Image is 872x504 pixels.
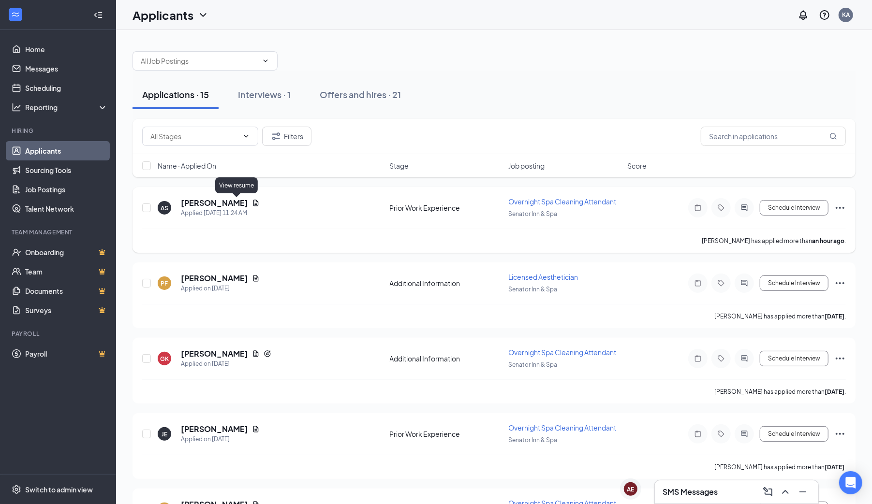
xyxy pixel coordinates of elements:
b: [DATE] [825,313,844,320]
a: DocumentsCrown [25,281,108,301]
input: All Job Postings [141,56,258,66]
svg: Document [252,199,260,207]
a: TeamCrown [25,262,108,281]
svg: Minimize [797,486,809,498]
button: ComposeMessage [760,484,776,500]
div: Team Management [12,228,106,236]
span: Stage [390,161,409,171]
div: Applied [DATE] 11:24 AM [181,208,260,218]
div: Prior Work Experience [390,203,503,213]
div: KA [842,11,850,19]
div: JE [162,430,167,438]
a: SurveysCrown [25,301,108,320]
svg: Document [252,425,260,433]
svg: ChevronDown [242,132,250,140]
a: Messages [25,59,108,78]
div: Offers and hires · 21 [320,88,401,101]
h5: [PERSON_NAME] [181,348,248,359]
div: GK [160,355,169,363]
b: [DATE] [825,463,844,471]
h3: SMS Messages [663,487,718,497]
div: Payroll [12,330,106,338]
div: Additional Information [390,354,503,363]
svg: Ellipses [834,428,846,440]
svg: Analysis [12,102,21,112]
svg: Tag [715,204,727,212]
a: Sourcing Tools [25,160,108,180]
div: Prior Work Experience [390,429,503,439]
input: Search in applications [701,127,846,146]
div: Switch to admin view [25,485,93,494]
button: ChevronUp [778,484,793,500]
input: All Stages [150,131,238,142]
div: AE [627,485,635,493]
span: Score [627,161,647,171]
button: Minimize [795,484,811,500]
b: an hour ago [812,237,844,245]
button: Schedule Interview [760,351,828,366]
svg: WorkstreamLogo [11,10,20,19]
span: Name · Applied On [158,161,216,171]
svg: Note [692,355,704,362]
a: Home [25,40,108,59]
svg: Ellipses [834,202,846,214]
a: PayrollCrown [25,344,108,363]
a: Job Postings [25,180,108,199]
svg: Filter [270,130,282,142]
svg: ActiveChat [739,204,750,212]
svg: Ellipses [834,277,846,289]
div: Applications · 15 [142,88,209,101]
span: Overnight Spa Cleaning Attendant [508,197,616,206]
p: [PERSON_NAME] has applied more than . [702,237,846,245]
svg: ChevronDown [262,57,269,65]
div: Interviews · 1 [238,88,291,101]
p: [PERSON_NAME] has applied more than . [714,463,846,471]
svg: Document [252,274,260,282]
button: Schedule Interview [760,426,828,442]
svg: Settings [12,485,21,494]
svg: Document [252,350,260,358]
button: Filter Filters [262,127,311,146]
svg: Tag [715,279,727,287]
div: Applied on [DATE] [181,359,271,369]
h5: [PERSON_NAME] [181,424,248,434]
svg: Tag [715,430,727,438]
div: PF [161,279,168,288]
svg: Note [692,279,704,287]
svg: ActiveChat [739,355,750,362]
svg: ChevronDown [197,9,209,21]
a: Talent Network [25,199,108,218]
div: Additional Information [390,278,503,288]
svg: Reapply [264,350,271,358]
p: [PERSON_NAME] has applied more than . [714,312,846,320]
div: AS [161,204,168,212]
div: Hiring [12,127,106,135]
svg: ChevronUp [780,486,791,498]
a: OnboardingCrown [25,243,108,262]
span: Overnight Spa Cleaning Attendant [508,423,616,432]
button: Schedule Interview [760,200,828,216]
span: Licensed Aesthetician [508,273,578,281]
svg: ActiveChat [739,430,750,438]
span: Senator Inn & Spa [508,361,557,368]
svg: MagnifyingGlass [829,132,837,140]
span: Overnight Spa Cleaning Attendant [508,348,616,357]
svg: Notifications [798,9,809,21]
a: Scheduling [25,78,108,98]
svg: Note [692,204,704,212]
div: Reporting [25,102,108,112]
h5: [PERSON_NAME] [181,273,248,284]
b: [DATE] [825,388,844,395]
span: Senator Inn & Spa [508,210,557,217]
div: View resume [215,177,258,193]
div: Open Intercom Messenger [839,471,862,494]
a: Applicants [25,141,108,160]
svg: Collapse [93,10,103,20]
span: Senator Inn & Spa [508,286,557,293]
span: Job posting [508,161,545,171]
button: Schedule Interview [760,275,828,291]
svg: Ellipses [834,353,846,364]
h5: [PERSON_NAME] [181,198,248,208]
svg: QuestionInfo [819,9,830,21]
svg: ComposeMessage [762,486,774,498]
